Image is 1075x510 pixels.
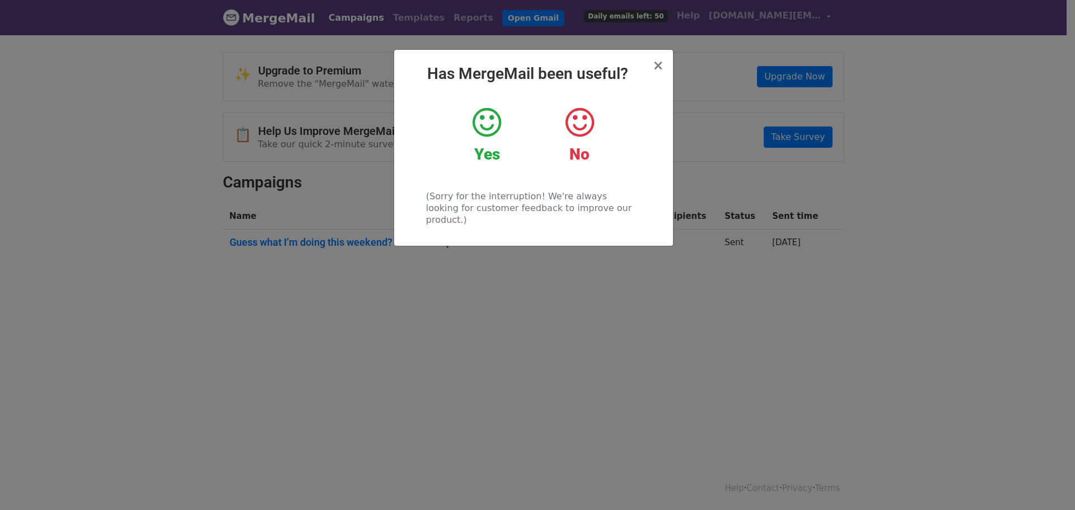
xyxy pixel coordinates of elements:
p: (Sorry for the interruption! We're always looking for customer feedback to improve our product.) [426,190,641,226]
button: Close [652,59,663,72]
strong: Yes [474,145,500,163]
h2: Has MergeMail been useful? [403,64,664,83]
a: Yes [449,106,525,164]
strong: No [569,145,590,163]
span: × [652,58,663,73]
a: No [541,106,617,164]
